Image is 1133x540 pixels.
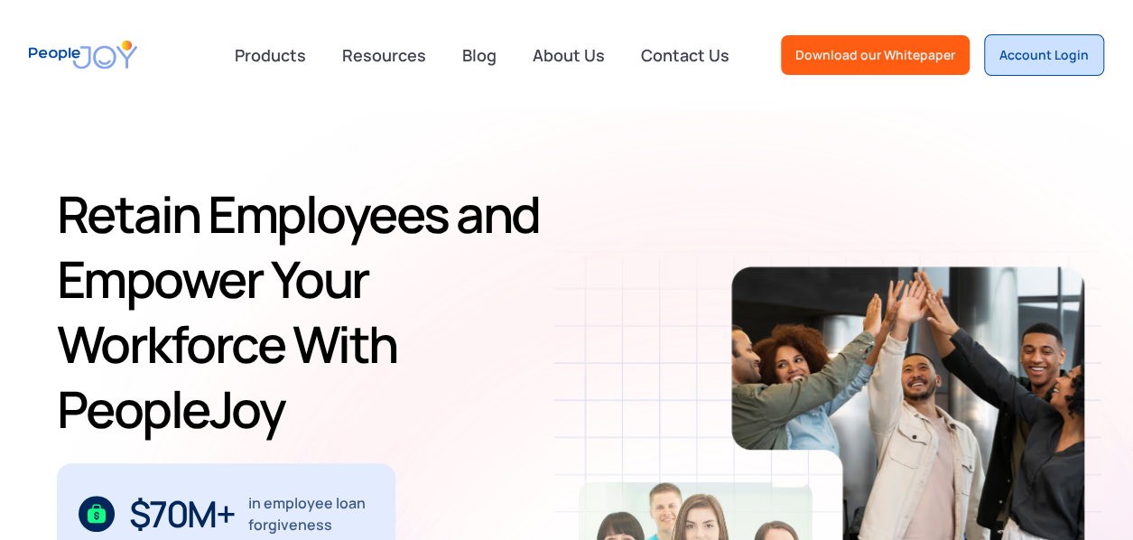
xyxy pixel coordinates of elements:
[522,35,616,75] a: About Us
[224,37,317,73] div: Products
[451,35,507,75] a: Blog
[331,35,437,75] a: Resources
[795,46,955,64] div: Download our Whitepaper
[630,35,740,75] a: Contact Us
[984,34,1104,76] a: Account Login
[129,499,235,528] div: $70M+
[248,492,374,535] div: in employee loan forgiveness
[781,35,970,75] a: Download our Whitepaper
[999,46,1089,64] div: Account Login
[29,29,137,80] a: home
[57,182,579,442] h1: Retain Employees and Empower Your Workforce With PeopleJoy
